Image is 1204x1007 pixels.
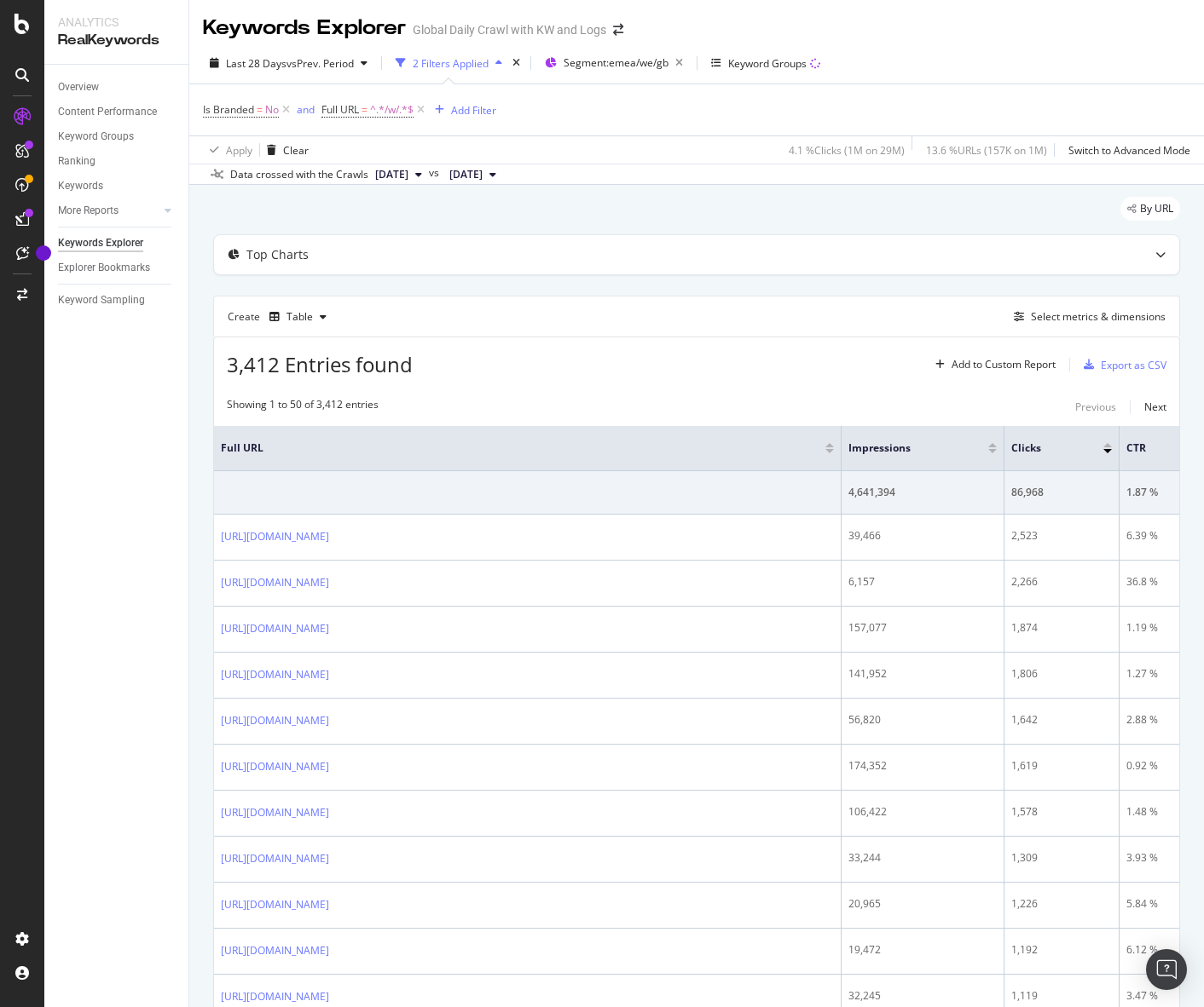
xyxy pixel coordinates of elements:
[263,303,333,331] button: Table
[1011,620,1112,636] div: 1,874
[227,350,413,378] span: 3,412 Entries found
[227,397,379,417] div: Showing 1 to 50 of 3,412 entries
[221,666,329,683] a: [URL][DOMAIN_NAME]
[36,245,51,261] div: Tooltip anchor
[221,620,329,637] a: [URL][DOMAIN_NAME]
[58,128,134,146] div: Keyword Groups
[564,55,669,70] span: Segment: emea/we/gb
[1126,440,1178,456] span: CTR
[203,49,374,77] button: Last 28 DaysvsPrev. Period
[1011,485,1112,500] div: 86,968
[297,101,315,118] button: and
[443,164,503,185] button: [DATE]
[230,167,368,182] div: Data crossed with the Crawls
[203,136,252,164] button: Apply
[613,24,623,36] div: arrow-right-arrow-left
[58,177,103,195] div: Keywords
[1011,942,1112,958] div: 1,192
[848,620,997,636] div: 157,077
[58,152,96,170] div: Ranking
[58,103,157,121] div: Content Performance
[413,56,489,71] div: 2 Filters Applied
[1011,574,1112,590] div: 2,266
[221,942,329,959] a: [URL][DOMAIN_NAME]
[221,528,329,545] a: [URL][DOMAIN_NAME]
[1101,358,1166,372] div: Export as CSV
[58,291,177,309] a: Keyword Sampling
[265,98,279,122] span: No
[451,103,496,118] div: Add Filter
[952,360,1056,370] div: Add to Custom Report
[929,351,1056,378] button: Add to Custom Report
[449,167,483,182] span: 2025 Sep. 12th
[257,102,263,117] span: =
[1011,666,1112,682] div: 1,806
[848,712,997,728] div: 56,820
[1011,988,1112,1004] div: 1,119
[848,896,997,912] div: 20,965
[1140,204,1173,214] span: By URL
[1011,850,1112,866] div: 1,309
[848,988,997,1004] div: 32,245
[848,758,997,774] div: 174,352
[375,167,408,182] span: 2025 Oct. 10th
[848,942,997,958] div: 19,472
[848,574,997,590] div: 6,157
[58,177,177,195] a: Keywords
[226,143,252,158] div: Apply
[1011,804,1112,820] div: 1,578
[429,165,443,181] span: vs
[1011,896,1112,912] div: 1,226
[226,56,287,71] span: Last 28 Days
[1075,400,1116,414] div: Previous
[848,528,997,544] div: 39,466
[1011,712,1112,728] div: 1,642
[1144,397,1166,417] button: Next
[203,102,254,117] span: Is Branded
[58,291,145,309] div: Keyword Sampling
[926,143,1047,158] div: 13.6 % URLs ( 157K on 1M )
[221,896,329,913] a: [URL][DOMAIN_NAME]
[728,56,807,71] div: Keyword Groups
[389,49,509,77] button: 2 Filters Applied
[1031,309,1166,324] div: Select metrics & dimensions
[368,164,429,185] button: [DATE]
[848,666,997,682] div: 141,952
[58,78,99,96] div: Overview
[297,102,315,117] div: and
[283,143,309,158] div: Clear
[58,234,143,252] div: Keywords Explorer
[58,152,177,170] a: Ranking
[848,485,997,500] div: 4,641,394
[321,102,359,117] span: Full URL
[789,143,905,158] div: 4.1 % Clicks ( 1M on 29M )
[1120,197,1180,221] div: legacy label
[1068,143,1190,158] div: Switch to Advanced Mode
[221,712,329,729] a: [URL][DOMAIN_NAME]
[246,246,309,263] div: Top Charts
[58,202,119,220] div: More Reports
[221,758,329,775] a: [URL][DOMAIN_NAME]
[848,804,997,820] div: 106,422
[1007,307,1166,327] button: Select metrics & dimensions
[428,100,496,120] button: Add Filter
[413,21,606,38] div: Global Daily Crawl with KW and Logs
[58,31,175,50] div: RealKeywords
[260,136,309,164] button: Clear
[58,78,177,96] a: Overview
[58,259,150,277] div: Explorer Bookmarks
[1144,400,1166,414] div: Next
[221,804,329,821] a: [URL][DOMAIN_NAME]
[287,312,313,322] div: Table
[848,850,997,866] div: 33,244
[58,259,177,277] a: Explorer Bookmarks
[1077,351,1166,378] button: Export as CSV
[221,850,329,867] a: [URL][DOMAIN_NAME]
[1011,528,1112,544] div: 2,523
[538,49,690,77] button: Segment:emea/we/gb
[58,14,175,31] div: Analytics
[1146,949,1187,990] div: Open Intercom Messenger
[203,14,406,43] div: Keywords Explorer
[509,55,524,72] div: times
[362,102,368,117] span: =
